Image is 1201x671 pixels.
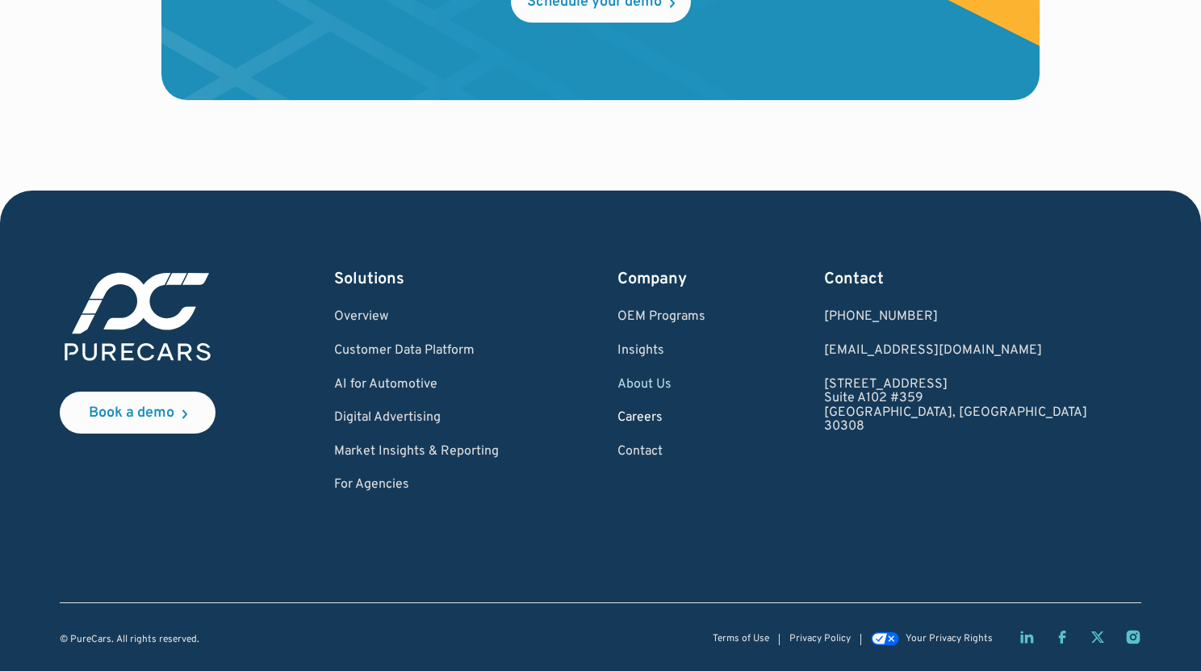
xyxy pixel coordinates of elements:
a: AI for Automotive [334,378,499,392]
div: © PureCars. All rights reserved. [60,635,199,645]
a: LinkedIn page [1019,629,1035,645]
a: Email us [824,344,1087,359]
div: Contact [824,268,1087,291]
a: Terms of Use [713,634,769,644]
div: Solutions [334,268,499,291]
a: Overview [334,310,499,325]
div: Book a demo [89,406,174,421]
a: For Agencies [334,478,499,493]
a: Book a demo [60,392,216,434]
div: Your Privacy Rights [906,634,993,644]
a: Privacy Policy [789,634,851,644]
a: Customer Data Platform [334,344,499,359]
a: Instagram page [1125,629,1141,645]
a: Your Privacy Rights [871,634,992,645]
div: Company [617,268,705,291]
a: Careers [617,411,705,426]
a: Twitter X page [1090,629,1106,645]
a: Facebook page [1054,629,1070,645]
a: [STREET_ADDRESS]Suite A102 #359[GEOGRAPHIC_DATA], [GEOGRAPHIC_DATA]30308 [824,378,1087,434]
a: About Us [617,378,705,392]
a: OEM Programs [617,310,705,325]
div: [PHONE_NUMBER] [824,310,1087,325]
img: purecars logo [60,268,216,366]
a: Digital Advertising [334,411,499,426]
a: Contact [617,445,705,459]
a: Insights [617,344,705,359]
a: Market Insights & Reporting [334,445,499,459]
